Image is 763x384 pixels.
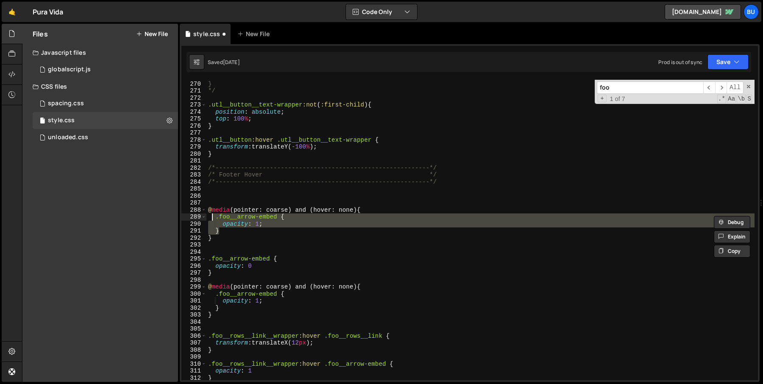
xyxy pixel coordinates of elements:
input: Search for [597,81,703,94]
span: Whole Word Search [737,95,746,103]
div: 284 [181,179,206,186]
div: 275 [181,115,206,123]
div: Javascript files [22,44,178,61]
div: 305 [181,325,206,333]
div: 279 [181,143,206,151]
div: 274 [181,109,206,116]
div: 293 [181,241,206,249]
div: 304 [181,319,206,326]
div: 276 [181,123,206,130]
span: ​ [703,81,715,94]
div: 286 [181,193,206,200]
div: 16149/43398.css [33,112,178,129]
div: style.css [193,30,220,38]
h2: Files [33,29,48,39]
div: globalscript.js [48,66,91,73]
div: 298 [181,277,206,284]
div: 283 [181,171,206,179]
div: 280 [181,151,206,158]
div: 310 [181,361,206,368]
div: 302 [181,305,206,312]
div: 287 [181,199,206,207]
a: 🤙 [2,2,22,22]
div: Prod is out of sync [658,59,702,66]
div: 16149/43397.js [33,61,178,78]
span: Search In Selection [746,95,752,103]
div: 270 [181,81,206,88]
span: 1 of 7 [607,95,629,103]
div: 294 [181,249,206,256]
button: Explain [714,230,750,243]
a: Bu [744,4,759,20]
div: 312 [181,375,206,382]
div: unloaded.css [48,134,88,141]
div: style.css [48,117,75,124]
div: 285 [181,185,206,193]
div: 281 [181,157,206,165]
button: Copy [714,245,750,258]
button: Code Only [346,4,417,20]
span: Toggle Replace mode [598,95,607,103]
div: 311 [181,367,206,375]
div: [DATE] [223,59,240,66]
div: 301 [181,297,206,305]
button: Debug [714,216,750,229]
div: 308 [181,347,206,354]
span: Alt-Enter [727,81,744,94]
div: 290 [181,221,206,228]
div: 292 [181,235,206,242]
div: 288 [181,207,206,214]
button: New File [136,31,168,37]
div: New File [237,30,273,38]
div: 289 [181,213,206,221]
a: [DOMAIN_NAME] [665,4,741,20]
div: 297 [181,269,206,277]
span: ​ [715,81,727,94]
div: 291 [181,227,206,235]
button: Save [707,54,749,70]
div: 16149/43399.css [33,129,178,146]
div: 300 [181,291,206,298]
div: 303 [181,311,206,319]
div: 295 [181,255,206,263]
div: 309 [181,353,206,361]
div: 278 [181,137,206,144]
div: 273 [181,101,206,109]
div: 299 [181,283,206,291]
span: CaseSensitive Search [727,95,736,103]
div: CSS files [22,78,178,95]
div: 277 [181,129,206,137]
span: RegExp Search [717,95,726,103]
div: spacing.css [48,100,84,107]
div: Saved [208,59,240,66]
div: Pura Vida [33,7,63,17]
div: 296 [181,263,206,270]
div: 16149/43400.css [33,95,178,112]
div: 271 [181,87,206,95]
div: 306 [181,333,206,340]
div: 272 [181,95,206,102]
div: 282 [181,165,206,172]
div: 307 [181,339,206,347]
